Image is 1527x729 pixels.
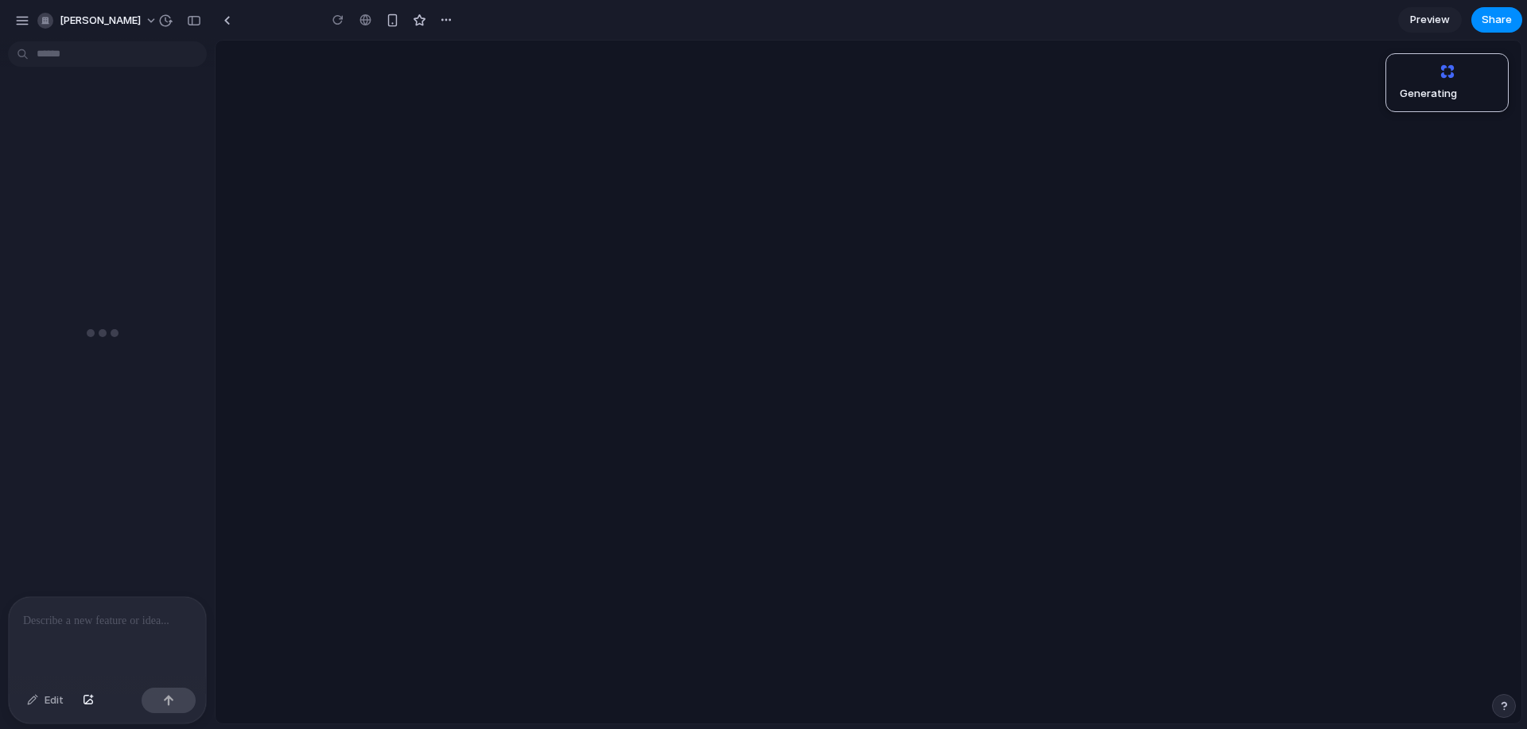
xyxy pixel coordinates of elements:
[1398,7,1462,33] a: Preview
[31,8,165,33] button: [PERSON_NAME]
[60,13,141,29] span: [PERSON_NAME]
[1400,86,1502,102] span: Generating
[1482,12,1512,28] span: Share
[1471,7,1522,33] button: Share
[1410,12,1450,28] span: Preview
